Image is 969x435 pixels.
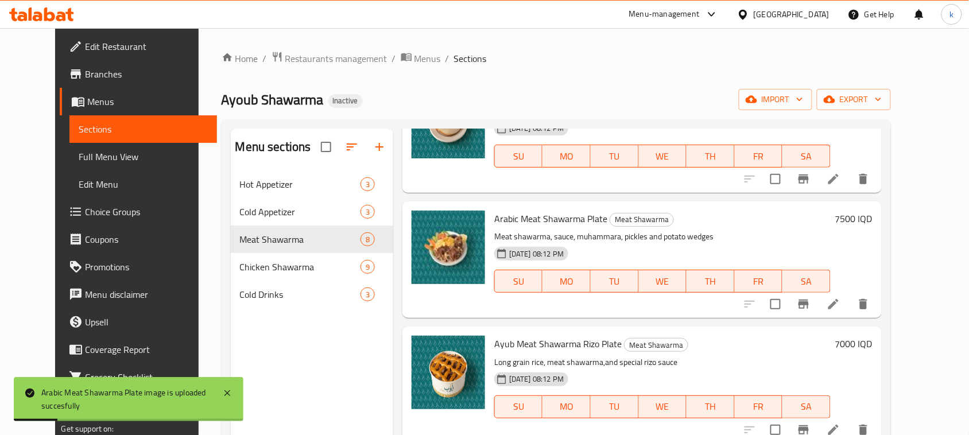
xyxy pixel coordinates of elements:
a: Menus [60,88,217,115]
a: Sections [69,115,217,143]
span: Ayoub Shawarma [222,87,324,112]
button: export [817,89,891,110]
p: Long grain rice, meat shawarma,and special rizo sauce [494,355,830,370]
span: Select to update [763,292,788,316]
li: / [445,52,449,65]
button: TH [687,145,735,168]
span: [DATE] 08:12 PM [505,248,568,259]
span: Choice Groups [85,205,208,219]
span: 3 [361,179,374,190]
div: Meat Shawarma8 [231,226,393,253]
nav: Menu sections [231,166,393,313]
a: Upsell [60,308,217,336]
a: Choice Groups [60,198,217,226]
button: SA [782,395,831,418]
span: export [826,92,882,107]
button: FR [735,395,783,418]
a: Full Menu View [69,143,217,170]
button: WE [639,270,687,293]
button: WE [639,145,687,168]
div: Meat Shawarma [624,338,688,352]
span: WE [644,148,683,165]
span: Meat Shawarma [610,213,673,226]
div: Cold Appetizer3 [231,198,393,226]
img: Ayub Meat Shawarma Rizo Plate [412,336,485,409]
a: Edit Restaurant [60,33,217,60]
a: Grocery Checklist [60,363,217,391]
a: Edit Menu [69,170,217,198]
span: WE [644,398,683,415]
span: Branches [85,67,208,81]
span: Sections [79,122,208,136]
a: Coupons [60,226,217,253]
button: TU [591,145,639,168]
span: Promotions [85,260,208,274]
span: Edit Restaurant [85,40,208,53]
div: Hot Appetizer3 [231,170,393,198]
span: Chicken Shawarma [240,260,361,274]
span: Cold Appetizer [240,205,361,219]
button: MO [542,270,591,293]
span: MO [547,148,586,165]
button: TH [687,270,735,293]
span: Select to update [763,167,788,191]
button: SU [494,145,542,168]
span: 8 [361,234,374,245]
p: Meat shawarma, sauce, muhammara, pickles and potato wedges [494,230,830,244]
span: MO [547,398,586,415]
span: [DATE] 08:12 PM [505,374,568,384]
button: TH [687,395,735,418]
span: Ayub Meat Shawarma Rizo Plate [494,335,622,352]
span: SU [499,273,538,290]
span: [DATE] 08:12 PM [505,123,568,134]
a: Home [222,52,258,65]
div: Menu-management [629,7,700,21]
button: import [739,89,812,110]
span: Menus [414,52,441,65]
span: Upsell [85,315,208,329]
h6: 7500 IQD [835,211,873,227]
span: SU [499,148,538,165]
span: SA [787,148,826,165]
span: WE [644,273,683,290]
div: [GEOGRAPHIC_DATA] [754,8,830,21]
span: Restaurants management [285,52,387,65]
span: Hot Appetizer [240,177,361,191]
div: Meat Shawarma [240,232,361,246]
span: TU [595,148,634,165]
h6: 7000 IQD [835,336,873,352]
span: MO [547,273,586,290]
a: Edit menu item [827,172,840,186]
span: TH [691,273,730,290]
span: 9 [361,262,374,273]
h2: Menu sections [235,138,311,156]
span: Cold Drinks [240,288,361,301]
span: 3 [361,207,374,218]
button: SU [494,395,542,418]
span: FR [739,398,778,415]
span: SA [787,273,826,290]
span: TU [595,398,634,415]
a: Promotions [60,253,217,281]
span: Menus [87,95,208,108]
button: SA [782,270,831,293]
span: Menu disclaimer [85,288,208,301]
button: MO [542,145,591,168]
a: Menu disclaimer [60,281,217,308]
button: Branch-specific-item [790,165,817,193]
button: TU [591,270,639,293]
span: TU [595,273,634,290]
span: SU [499,398,538,415]
button: MO [542,395,591,418]
span: FR [739,148,778,165]
span: TH [691,398,730,415]
span: Meat Shawarma [625,339,688,352]
li: / [263,52,267,65]
div: Meat Shawarma [610,213,674,227]
img: Arabic Meat Shawarma Plate [412,211,485,284]
span: Coupons [85,232,208,246]
span: Arabic Meat Shawarma Plate [494,210,607,227]
button: FR [735,145,783,168]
